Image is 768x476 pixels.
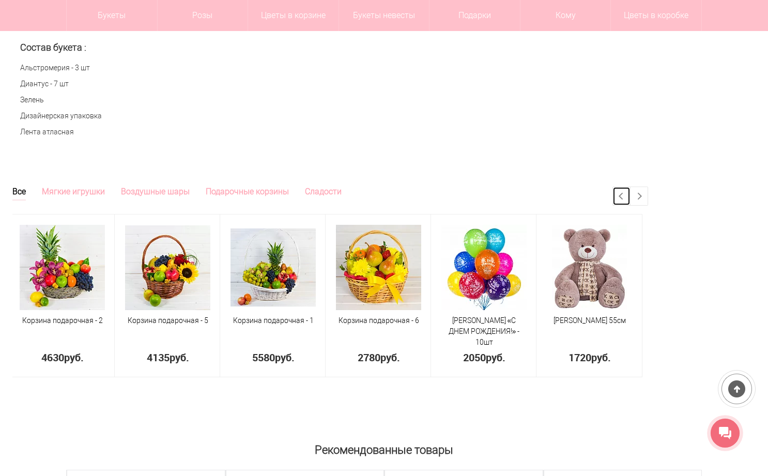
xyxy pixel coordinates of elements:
[22,316,103,325] a: Корзина подарочная - 2
[42,187,105,199] a: Мягкие игрушки
[305,187,342,199] a: Сладости
[20,63,640,73] p: Альстромерия - 3 шт
[20,127,640,137] p: Лента атласная
[20,95,640,105] p: Зелень
[441,225,527,310] img: НАБОР ШАРОВ «С ДНЕМ РОЖДЕНИЯ!» - 10шт
[613,187,630,205] a: Previous
[552,225,627,310] img: Медведь Мартин 55см
[336,225,421,310] img: Корзина подарочная - 6
[147,350,170,364] span: 4135
[339,316,419,325] a: Корзина подарочная - 6
[569,350,591,364] span: 1720
[554,316,626,325] a: [PERSON_NAME] 55см
[231,228,316,306] img: Корзина подарочная - 1
[449,316,520,346] a: [PERSON_NAME] «С ДНЕМ РОЖДЕНИЯ!» - 10шт
[12,187,26,201] a: Все
[206,187,289,199] a: Подарочные корзины
[20,42,640,53] h2: Состав букета :
[252,350,275,364] span: 5580
[233,316,314,325] a: Корзина подарочная - 1
[64,350,84,364] span: руб.
[358,350,380,364] span: 2780
[170,350,189,364] span: руб.
[128,316,208,325] a: Корзина подарочная - 5
[66,439,702,456] h2: Рекомендованные товары
[20,111,640,121] p: Дизайнерская упаковка
[486,350,505,364] span: руб.
[591,350,611,364] span: руб.
[631,187,648,205] a: Next
[20,225,105,310] img: Корзина подарочная - 2
[20,79,640,89] p: Диантус - 7 шт
[380,350,400,364] span: руб.
[41,350,64,364] span: 4630
[275,350,295,364] span: руб.
[121,187,190,199] a: Воздушные шары
[463,350,486,364] span: 2050
[125,225,210,310] img: Корзина подарочная - 5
